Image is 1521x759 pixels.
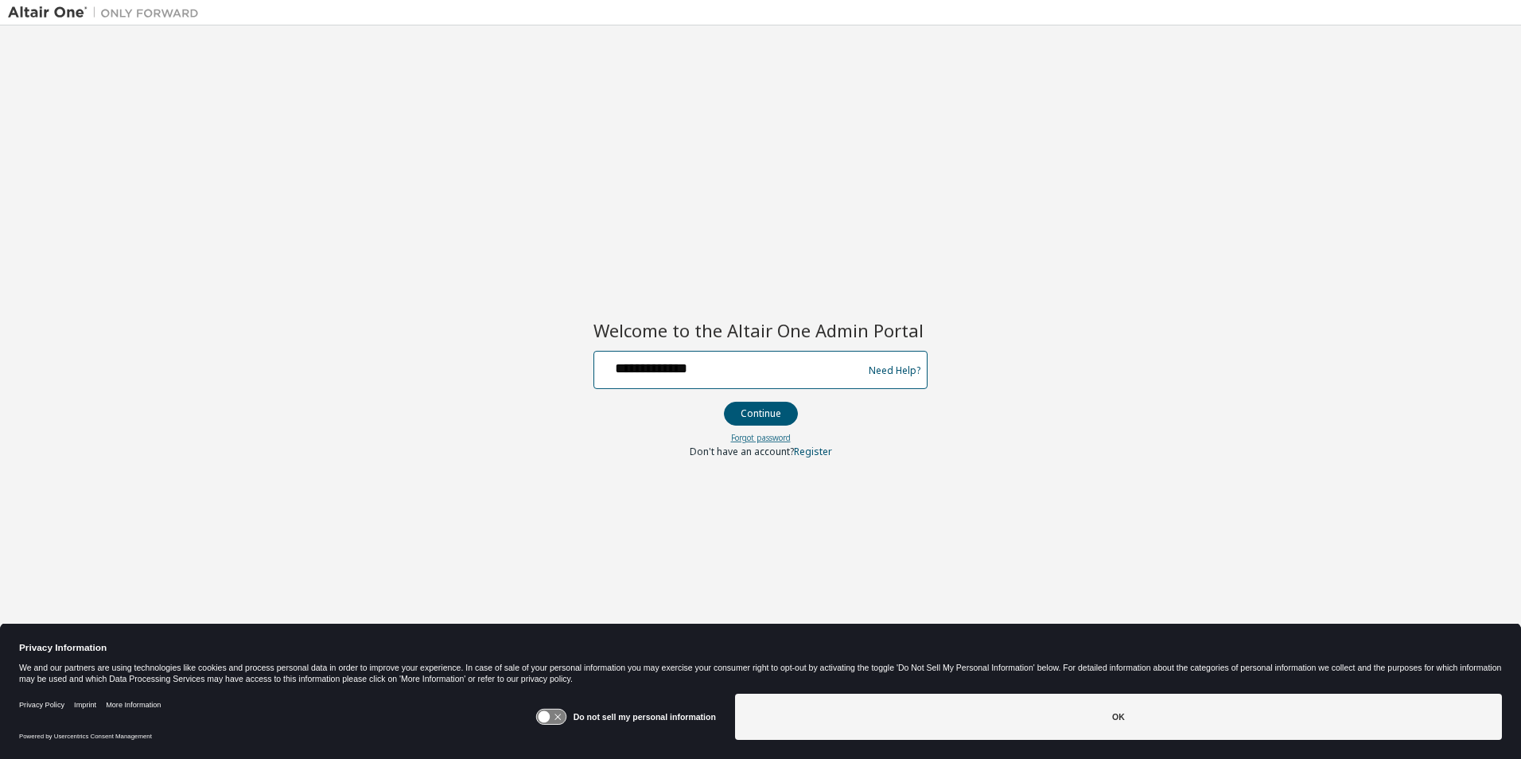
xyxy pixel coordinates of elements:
[731,432,791,443] a: Forgot password
[593,319,928,341] h2: Welcome to the Altair One Admin Portal
[869,370,920,371] a: Need Help?
[690,445,794,458] span: Don't have an account?
[794,445,832,458] a: Register
[724,402,798,426] button: Continue
[8,5,207,21] img: Altair One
